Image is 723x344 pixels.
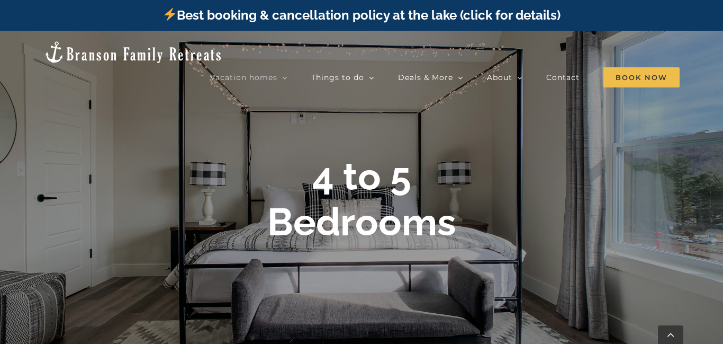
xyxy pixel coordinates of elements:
[210,74,277,81] span: Vacation homes
[210,67,287,88] a: Vacation homes
[603,67,680,87] span: Book Now
[546,67,580,88] a: Contact
[546,74,580,81] span: Contact
[487,67,522,88] a: About
[603,67,680,88] a: Book Now
[398,67,463,88] a: Deals & More
[487,74,512,81] span: About
[43,40,223,64] img: Branson Family Retreats Logo
[210,67,680,88] nav: Main Menu
[164,8,176,21] img: ⚡️
[398,74,453,81] span: Deals & More
[311,67,374,88] a: Things to do
[311,74,364,81] span: Things to do
[267,154,456,244] b: 4 to 5 Bedrooms
[162,7,561,23] a: Best booking & cancellation policy at the lake (click for details)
